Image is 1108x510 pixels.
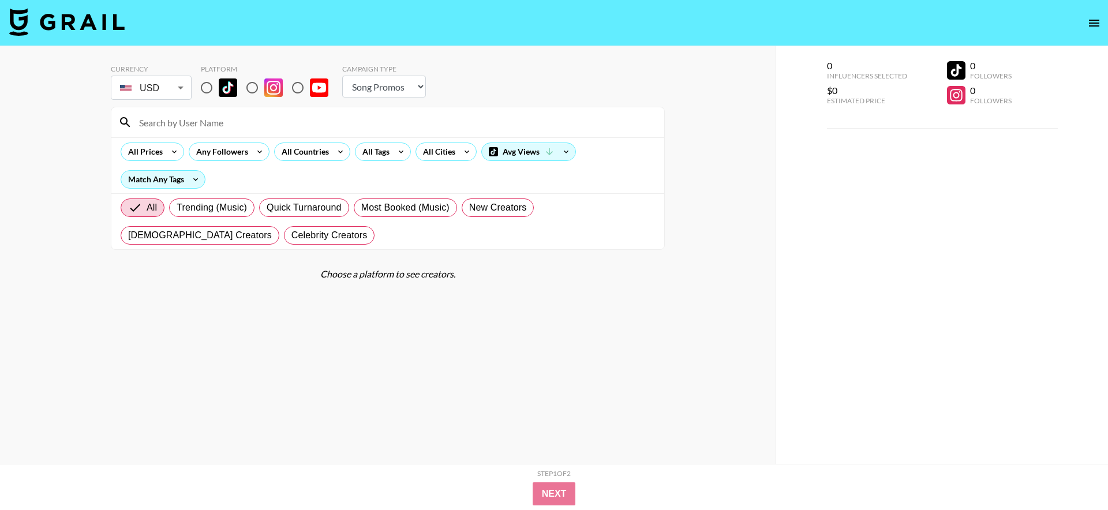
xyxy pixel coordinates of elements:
div: All Prices [121,143,165,160]
div: 0 [970,85,1012,96]
div: Match Any Tags [121,171,205,188]
div: 0 [827,60,907,72]
img: Instagram [264,78,283,97]
span: Trending (Music) [177,201,247,215]
div: Campaign Type [342,65,426,73]
div: Choose a platform to see creators. [111,268,665,280]
div: All Tags [355,143,392,160]
div: Step 1 of 2 [537,469,571,478]
div: Followers [970,72,1012,80]
iframe: Drift Widget Chat Controller [1050,452,1094,496]
span: Most Booked (Music) [361,201,450,215]
img: TikTok [219,78,237,97]
span: [DEMOGRAPHIC_DATA] Creators [128,228,272,242]
div: Platform [201,65,338,73]
div: Avg Views [482,143,575,160]
div: Followers [970,96,1012,105]
div: Influencers Selected [827,72,907,80]
input: Search by User Name [132,113,657,132]
div: Currency [111,65,192,73]
span: New Creators [469,201,527,215]
button: Next [533,482,576,505]
span: Quick Turnaround [267,201,342,215]
div: All Cities [416,143,458,160]
div: All Countries [275,143,331,160]
button: open drawer [1083,12,1106,35]
div: 0 [970,60,1012,72]
img: YouTube [310,78,328,97]
div: USD [113,78,189,98]
span: Celebrity Creators [291,228,368,242]
div: Any Followers [189,143,250,160]
span: All [147,201,157,215]
div: $0 [827,85,907,96]
div: Estimated Price [827,96,907,105]
img: Grail Talent [9,8,125,36]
